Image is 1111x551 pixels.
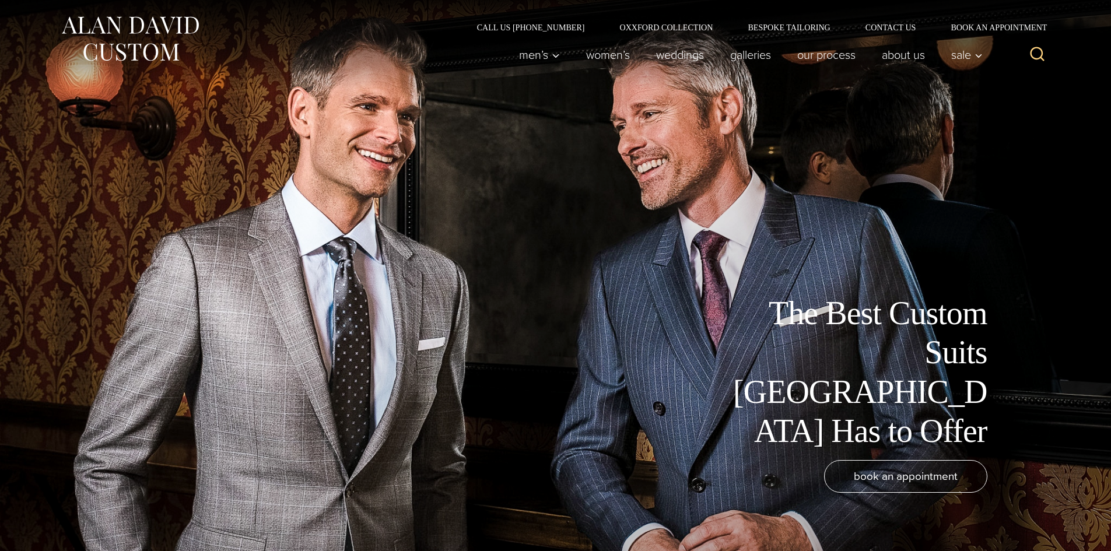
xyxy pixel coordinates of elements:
[824,460,987,493] a: book an appointment
[602,23,730,31] a: Oxxford Collection
[730,23,847,31] a: Bespoke Tailoring
[519,49,560,61] span: Men’s
[460,23,1052,31] nav: Secondary Navigation
[573,43,643,66] a: Women’s
[60,13,200,65] img: Alan David Custom
[848,23,934,31] a: Contact Us
[717,43,784,66] a: Galleries
[933,23,1051,31] a: Book an Appointment
[460,23,602,31] a: Call Us [PHONE_NUMBER]
[951,49,983,61] span: Sale
[725,294,987,451] h1: The Best Custom Suits [GEOGRAPHIC_DATA] Has to Offer
[506,43,989,66] nav: Primary Navigation
[854,468,958,485] span: book an appointment
[1024,41,1052,69] button: View Search Form
[784,43,868,66] a: Our Process
[643,43,717,66] a: weddings
[868,43,938,66] a: About Us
